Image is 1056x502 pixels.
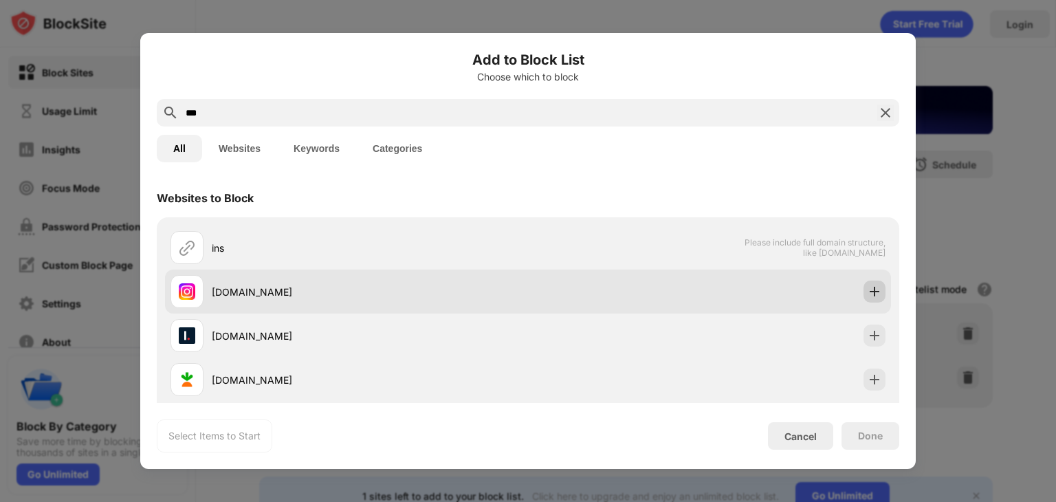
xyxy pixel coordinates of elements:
[212,285,528,299] div: [DOMAIN_NAME]
[212,241,528,255] div: ins
[744,237,885,258] span: Please include full domain structure, like [DOMAIN_NAME]
[858,430,883,441] div: Done
[162,105,179,121] img: search.svg
[168,429,261,443] div: Select Items to Start
[202,135,277,162] button: Websites
[212,373,528,387] div: [DOMAIN_NAME]
[157,135,202,162] button: All
[157,191,254,205] div: Websites to Block
[212,329,528,343] div: [DOMAIN_NAME]
[356,135,439,162] button: Categories
[179,371,195,388] img: favicons
[179,327,195,344] img: favicons
[157,50,899,70] h6: Add to Block List
[179,239,195,256] img: url.svg
[179,283,195,300] img: favicons
[784,430,817,442] div: Cancel
[277,135,356,162] button: Keywords
[157,72,899,83] div: Choose which to block
[877,105,894,121] img: search-close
